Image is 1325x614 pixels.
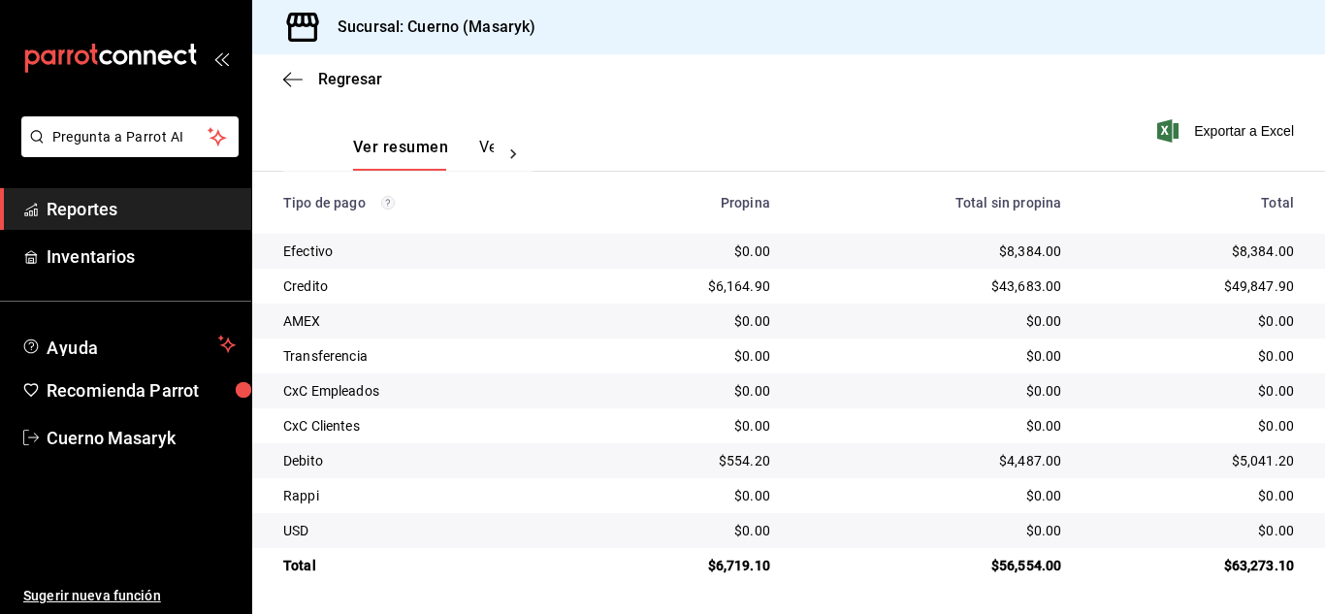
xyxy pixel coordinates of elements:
[801,521,1061,540] div: $0.00
[283,451,571,470] div: Debito
[283,381,571,401] div: CxC Empleados
[283,346,571,366] div: Transferencia
[801,381,1061,401] div: $0.00
[47,196,236,222] span: Reportes
[14,141,239,161] a: Pregunta a Parrot AI
[801,311,1061,331] div: $0.00
[283,195,571,210] div: Tipo de pago
[479,138,552,171] button: Ver pagos
[283,311,571,331] div: AMEX
[353,138,494,171] div: navigation tabs
[602,276,769,296] div: $6,164.90
[283,486,571,505] div: Rappi
[283,242,571,261] div: Efectivo
[47,333,210,356] span: Ayuda
[283,416,571,436] div: CxC Clientes
[1092,276,1294,296] div: $49,847.90
[801,346,1061,366] div: $0.00
[322,16,535,39] h3: Sucursal: Cuerno (Masaryk)
[353,138,448,171] button: Ver resumen
[801,486,1061,505] div: $0.00
[1092,311,1294,331] div: $0.00
[1092,556,1294,575] div: $63,273.10
[602,195,769,210] div: Propina
[602,451,769,470] div: $554.20
[213,50,229,66] button: open_drawer_menu
[602,311,769,331] div: $0.00
[602,521,769,540] div: $0.00
[801,242,1061,261] div: $8,384.00
[602,346,769,366] div: $0.00
[283,276,571,296] div: Credito
[801,195,1061,210] div: Total sin propina
[1161,119,1294,143] button: Exportar a Excel
[1092,195,1294,210] div: Total
[801,451,1061,470] div: $4,487.00
[47,377,236,404] span: Recomienda Parrot
[1092,416,1294,436] div: $0.00
[47,243,236,270] span: Inventarios
[283,70,382,88] button: Regresar
[318,70,382,88] span: Regresar
[801,416,1061,436] div: $0.00
[602,381,769,401] div: $0.00
[1092,242,1294,261] div: $8,384.00
[602,416,769,436] div: $0.00
[283,521,571,540] div: USD
[1092,486,1294,505] div: $0.00
[283,556,571,575] div: Total
[21,116,239,157] button: Pregunta a Parrot AI
[801,276,1061,296] div: $43,683.00
[52,127,209,147] span: Pregunta a Parrot AI
[47,425,236,451] span: Cuerno Masaryk
[1092,381,1294,401] div: $0.00
[381,196,395,210] svg: Los pagos realizados con Pay y otras terminales son montos brutos.
[1092,451,1294,470] div: $5,041.20
[602,242,769,261] div: $0.00
[801,556,1061,575] div: $56,554.00
[1092,521,1294,540] div: $0.00
[602,556,769,575] div: $6,719.10
[1092,346,1294,366] div: $0.00
[602,486,769,505] div: $0.00
[23,586,236,606] span: Sugerir nueva función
